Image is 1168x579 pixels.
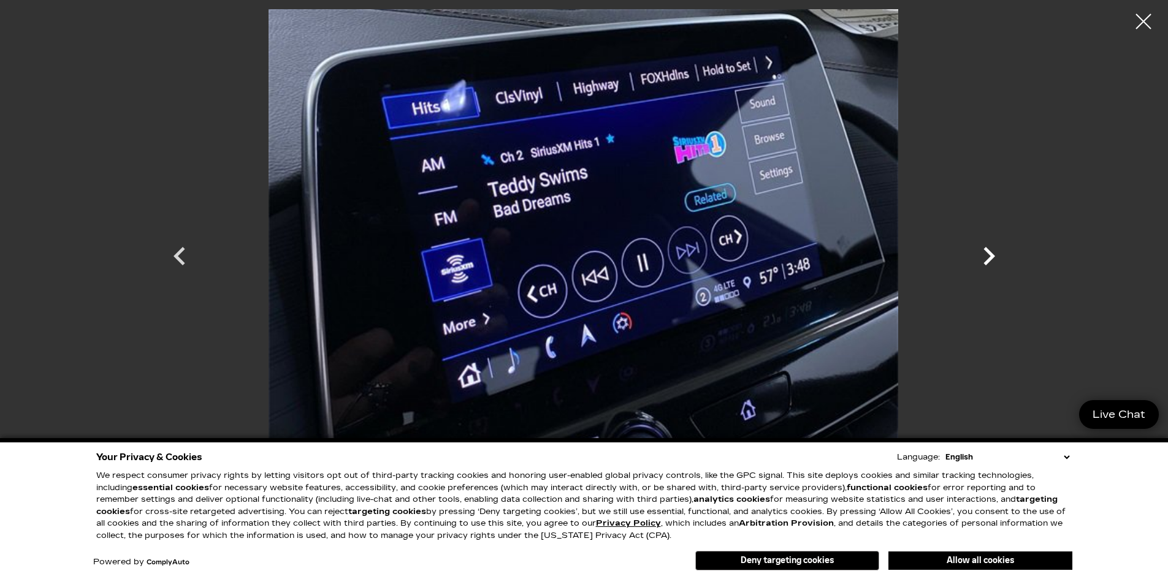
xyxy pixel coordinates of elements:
[897,453,940,461] div: Language:
[132,483,209,493] strong: essential cookies
[739,518,834,528] strong: Arbitration Provision
[847,483,928,493] strong: functional cookies
[693,494,770,504] strong: analytics cookies
[695,551,879,570] button: Deny targeting cookies
[888,551,1072,570] button: Allow all cookies
[147,559,189,566] a: ComplyAuto
[348,507,426,517] strong: targeting cookies
[216,9,952,481] img: New 2025 Typhoon Metallic Cadillac Sport image 21
[942,451,1072,463] select: Language Select
[596,518,661,528] u: Privacy Policy
[96,494,1058,517] strong: targeting cookies
[1079,400,1159,429] a: Live Chat
[93,558,189,566] div: Powered by
[971,232,1007,287] div: Next
[96,448,202,466] span: Your Privacy & Cookies
[161,232,198,287] div: Previous
[1086,407,1151,422] span: Live Chat
[96,470,1072,542] p: We respect consumer privacy rights by letting visitors opt out of third-party tracking cookies an...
